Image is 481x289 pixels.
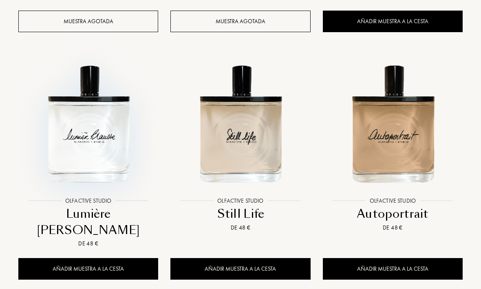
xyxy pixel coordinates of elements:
[174,223,307,232] div: De 48 €
[18,11,158,32] div: Muestra agotada
[323,46,463,242] a: Autoportrait Olfactive StudioOlfactive StudioAutoportraitDe 48 €
[324,55,461,192] img: Autoportrait Olfactive Studio
[18,46,158,258] a: Lumière Blanche Olfactive StudioOlfactive StudioLumière [PERSON_NAME]De 48 €
[22,206,155,238] div: Lumière [PERSON_NAME]
[172,55,309,192] img: Still Life Olfactive Studio
[170,11,310,32] div: Muestra agotada
[170,46,310,242] a: Still Life Olfactive StudioOlfactive StudioStill LifeDe 48 €
[323,258,463,280] div: Añadir muestra a la cesta
[326,223,459,232] div: De 48 €
[170,258,310,280] div: Añadir muestra a la cesta
[22,239,155,248] div: De 48 €
[323,11,463,32] div: Añadir muestra a la cesta
[18,258,158,280] div: Añadir muestra a la cesta
[20,55,157,192] img: Lumière Blanche Olfactive Studio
